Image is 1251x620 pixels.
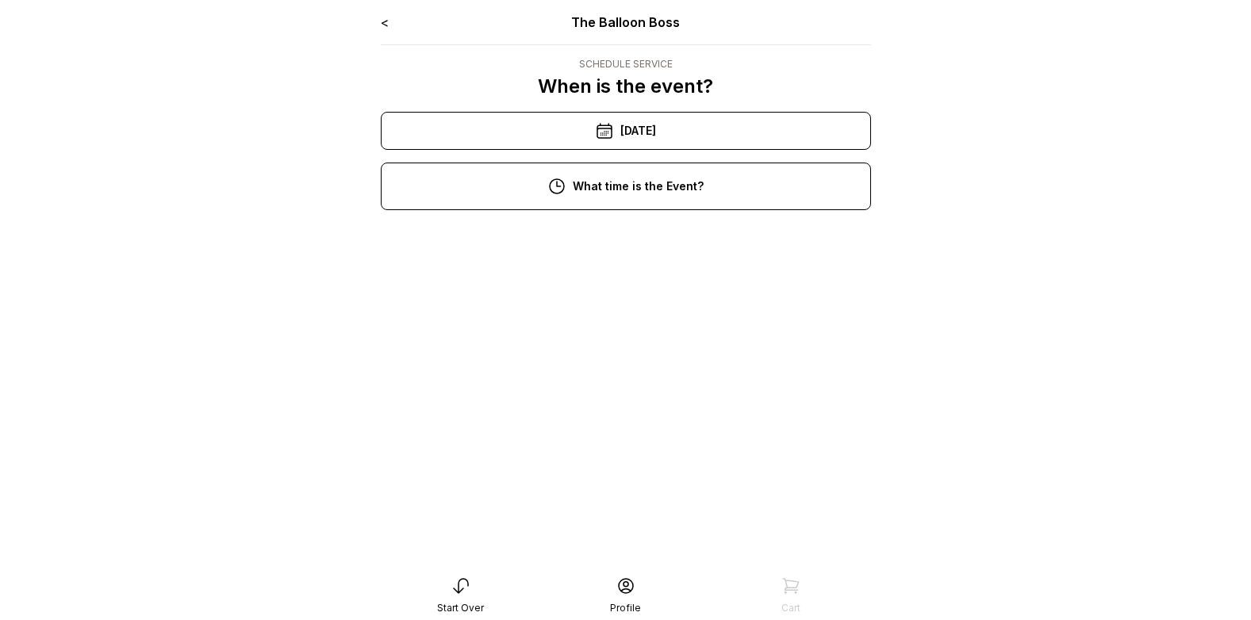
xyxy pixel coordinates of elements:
[381,112,871,150] div: [DATE]
[381,14,389,30] a: <
[478,13,773,32] div: The Balloon Boss
[610,602,641,614] div: Profile
[781,602,800,614] div: Cart
[437,602,484,614] div: Start Over
[538,58,713,71] div: Schedule Service
[538,74,713,99] p: When is the event?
